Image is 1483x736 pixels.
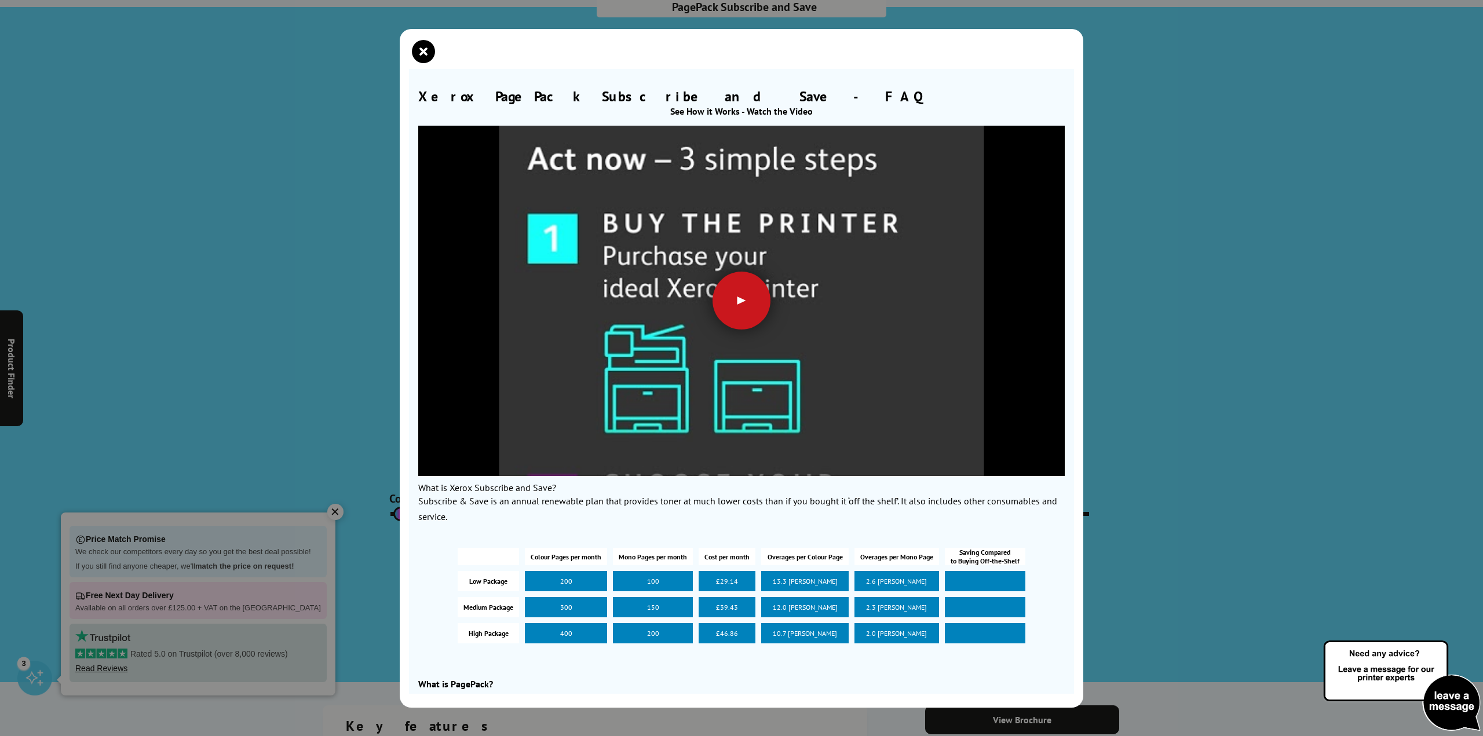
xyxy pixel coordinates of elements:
[418,482,1065,493] div: What is Xerox Subscribe and Save?
[854,571,939,591] span: 2.6 [PERSON_NAME]
[418,105,1065,117] div: See How it Works - Watch the Video
[418,678,1065,690] div: What is PagePack?
[613,571,693,591] span: 100
[699,571,755,591] span: £29.14
[525,597,607,617] span: 300
[418,87,1065,105] h3: Xerox PagePack Subscribe and Save - FAQ
[1321,639,1483,734] img: Open Live Chat window
[525,548,607,565] span: Colour Pages per month
[613,597,693,617] span: 150
[854,623,939,643] span: 2.0 [PERSON_NAME]
[761,571,848,591] span: 13.3 [PERSON_NAME]
[854,548,939,565] span: Overages per Mono Page
[854,597,939,617] span: 2.3 [PERSON_NAME]
[613,548,693,565] span: Mono Pages per month
[418,493,1065,525] p: Subscribe & Save is an annual renewable plan that provides toner at much lower costs than if you ...
[415,43,432,60] button: close modal
[699,623,755,643] span: £46.86
[945,548,1025,565] span: Saving Compared to Buying Off-the-Shelf
[418,62,1065,547] img: Play
[525,571,607,591] span: 200
[458,597,519,617] span: Medium Package
[761,623,848,643] span: 10.7 [PERSON_NAME]
[613,623,693,643] span: 200
[458,571,519,591] span: Low Package
[761,548,848,565] span: Overages per Colour Page
[699,597,755,617] span: £39.43
[699,548,755,565] span: Cost per month
[525,623,607,643] span: 400
[458,623,519,643] span: High Package
[761,597,848,617] span: 12.0 [PERSON_NAME]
